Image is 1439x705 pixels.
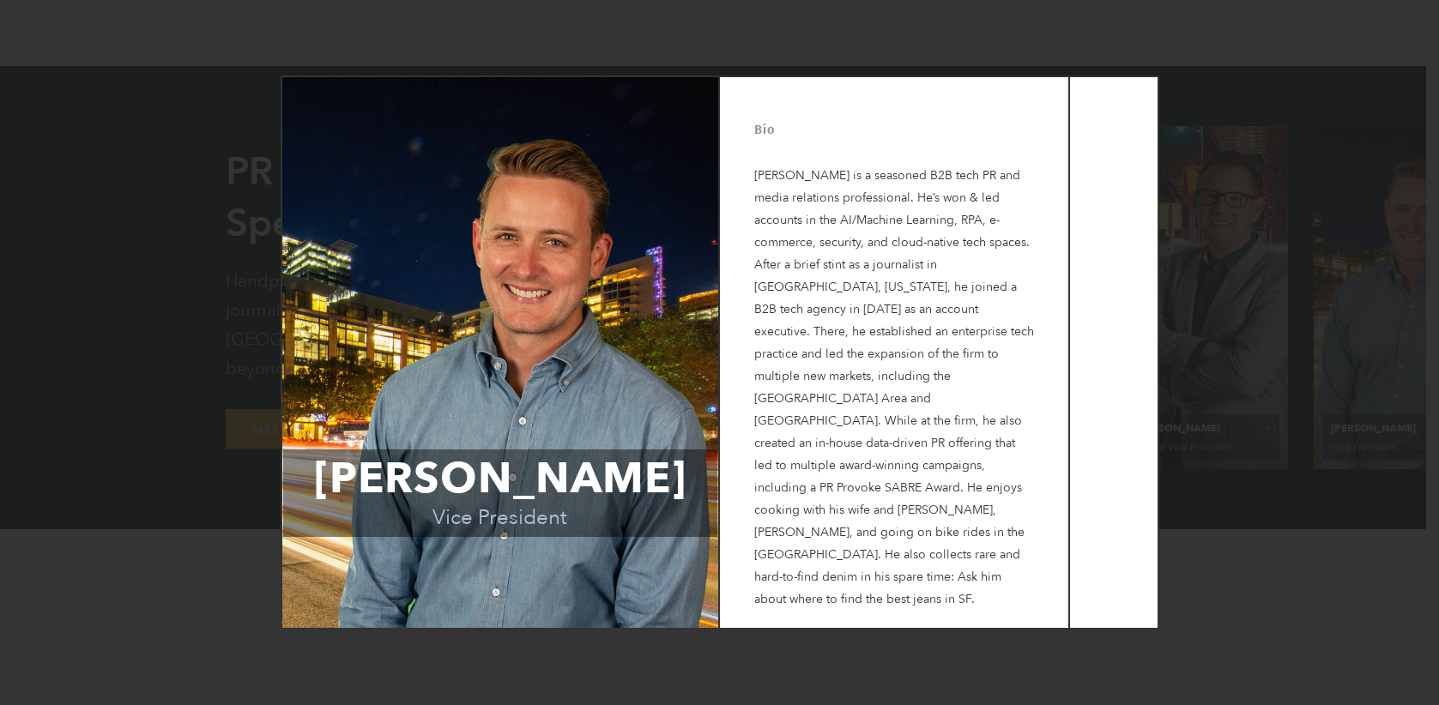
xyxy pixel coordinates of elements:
span: Vice President [283,508,717,537]
span: [PERSON_NAME] [283,449,717,508]
button: Close [1099,101,1134,136]
mark: Bio [754,120,775,137]
a: View on linkedin [1070,163,1089,182]
p: [PERSON_NAME] is a seasoned B2B tech PR and media relations professional. He’s won & led accounts... [754,139,1034,611]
